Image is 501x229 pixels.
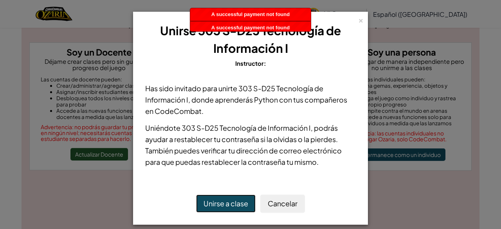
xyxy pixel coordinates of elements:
span: , [311,123,314,132]
span: Uniéndote [145,123,182,132]
span: Instructor: [235,60,266,67]
span: Has sido invitado para unirte [145,84,238,93]
span: 303 S-D25 Tecnología de Información I [182,123,311,132]
div: × [358,15,364,23]
span: A successful payment not found [211,11,290,17]
button: Cancelar [260,195,305,213]
span: A successful payment not found [211,25,290,31]
button: Unirse a clase [196,195,256,213]
span: Python [254,95,278,104]
span: Unirse [160,23,196,38]
span: , donde aprenderás [188,95,254,104]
